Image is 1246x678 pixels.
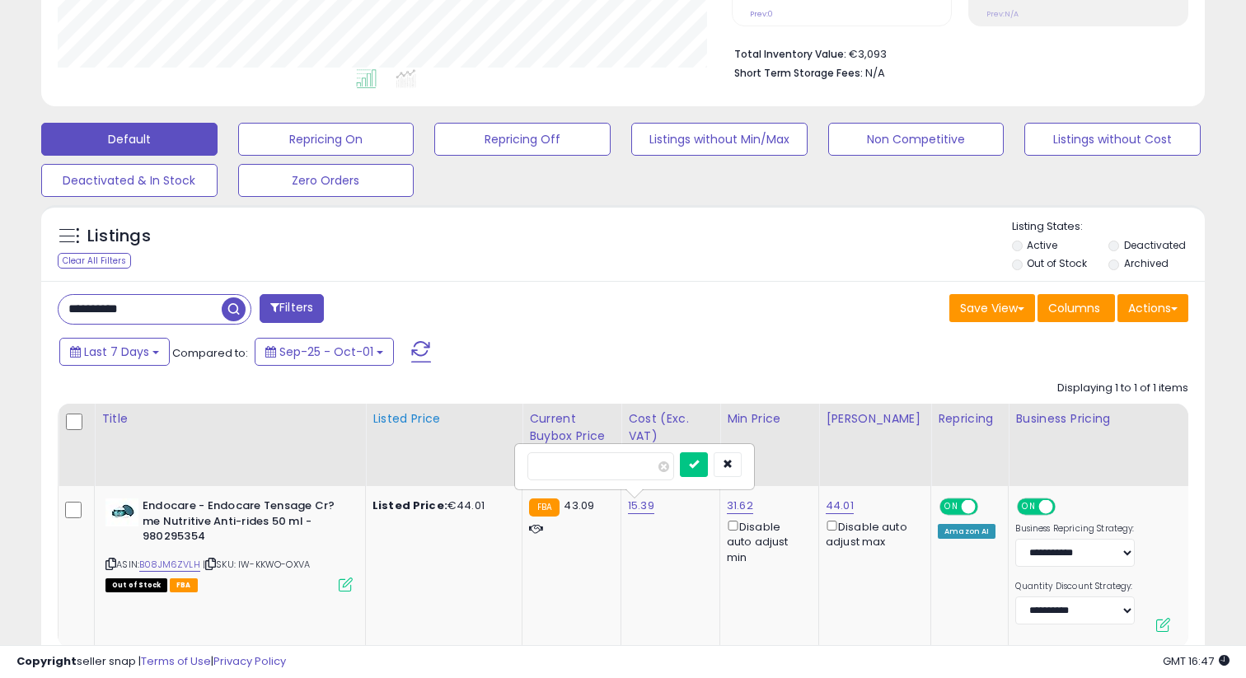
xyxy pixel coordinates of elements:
span: Columns [1048,300,1100,316]
label: Quantity Discount Strategy: [1015,581,1135,592]
strong: Copyright [16,653,77,669]
button: Listings without Cost [1024,123,1201,156]
div: ASIN: [105,498,353,590]
div: Disable auto adjust min [727,517,806,565]
button: Columns [1038,294,1115,322]
span: Compared to: [172,345,248,361]
span: All listings that are currently out of stock and unavailable for purchase on Amazon [105,578,167,592]
button: Non Competitive [828,123,1005,156]
label: Out of Stock [1027,256,1087,270]
a: 31.62 [727,498,753,514]
button: Sep-25 - Oct-01 [255,338,394,366]
div: Disable auto adjust max [826,517,918,549]
img: 318s3iBIoKL._SL40_.jpg [105,498,138,526]
span: N/A [865,65,885,81]
label: Active [1027,238,1057,252]
span: OFF [976,500,1002,514]
h5: Listings [87,225,151,248]
p: Listing States: [1012,219,1206,235]
span: 43.09 [564,498,594,513]
span: ON [941,500,962,514]
div: Title [101,410,358,428]
div: Cost (Exc. VAT) [628,410,713,445]
button: Repricing On [238,123,415,156]
a: B08JM6ZVLH [139,558,200,572]
span: ON [1019,500,1040,514]
button: Default [41,123,218,156]
a: 15.39 [628,498,654,514]
a: Terms of Use [141,653,211,669]
div: seller snap | | [16,654,286,670]
div: Business Pricing [1015,410,1183,428]
b: Total Inventory Value: [734,47,846,61]
button: Last 7 Days [59,338,170,366]
small: FBA [529,498,560,517]
b: Listed Price: [372,498,447,513]
button: Listings without Min/Max [631,123,808,156]
b: Endocare - Endocare Tensage Cr?me Nutritive Anti-rides 50 ml - 980295354 [143,498,343,549]
button: Zero Orders [238,164,415,197]
button: Repricing Off [434,123,611,156]
button: Actions [1117,294,1188,322]
b: Short Term Storage Fees: [734,66,863,80]
a: 44.01 [826,498,854,514]
div: Clear All Filters [58,253,131,269]
div: Listed Price [372,410,515,428]
div: Current Buybox Price [529,410,614,445]
small: Prev: 0 [750,9,773,19]
span: | SKU: IW-KKWO-OXVA [203,558,310,571]
a: Privacy Policy [213,653,286,669]
div: €44.01 [372,498,509,513]
div: [PERSON_NAME] [826,410,924,428]
li: €3,093 [734,43,1176,63]
div: Displaying 1 to 1 of 1 items [1057,381,1188,396]
button: Save View [949,294,1035,322]
span: OFF [1053,500,1080,514]
span: Sep-25 - Oct-01 [279,344,373,360]
span: FBA [170,578,198,592]
button: Filters [260,294,324,323]
label: Deactivated [1124,238,1186,252]
div: Amazon AI [938,524,995,539]
div: Min Price [727,410,812,428]
button: Deactivated & In Stock [41,164,218,197]
label: Business Repricing Strategy: [1015,523,1135,535]
span: 2025-10-9 16:47 GMT [1163,653,1230,669]
small: Prev: N/A [986,9,1019,19]
label: Archived [1124,256,1169,270]
div: Repricing [938,410,1001,428]
span: Last 7 Days [84,344,149,360]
